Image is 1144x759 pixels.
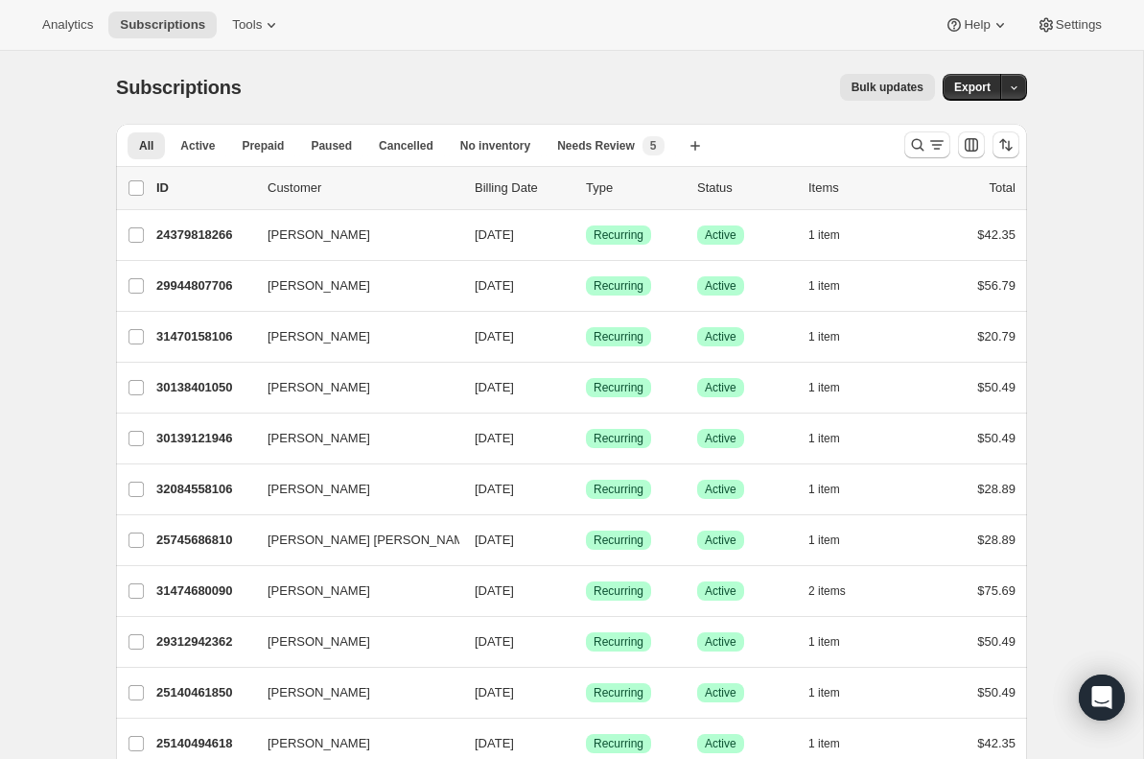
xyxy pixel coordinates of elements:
[156,222,1016,249] div: 24379818266[PERSON_NAME][DATE]SuccessRecurringSuccessActive1 item$42.35
[475,533,514,547] span: [DATE]
[954,80,991,95] span: Export
[705,736,736,751] span: Active
[594,431,643,446] span: Recurring
[808,533,840,548] span: 1 item
[256,220,448,250] button: [PERSON_NAME]
[256,423,448,454] button: [PERSON_NAME]
[808,736,840,751] span: 1 item
[156,273,1016,299] div: 29944807706[PERSON_NAME][DATE]SuccessRecurringSuccessActive1 item$56.79
[1025,12,1113,38] button: Settings
[705,634,736,650] span: Active
[268,429,370,448] span: [PERSON_NAME]
[840,74,935,101] button: Bulk updates
[256,677,448,708] button: [PERSON_NAME]
[156,327,252,346] p: 31470158106
[120,17,205,33] span: Subscriptions
[1056,17,1102,33] span: Settings
[977,736,1016,750] span: $42.35
[221,12,292,38] button: Tools
[586,178,682,198] div: Type
[268,480,370,499] span: [PERSON_NAME]
[156,527,1016,554] div: 25745686810[PERSON_NAME] [PERSON_NAME][DATE]SuccessRecurringSuccessActive1 item$28.89
[977,329,1016,344] span: $20.79
[594,482,643,497] span: Recurring
[156,629,1016,655] div: 29312942362[PERSON_NAME][DATE]SuccessRecurringSuccessActive1 item$50.49
[705,278,736,294] span: Active
[697,178,793,198] p: Status
[256,576,448,606] button: [PERSON_NAME]
[808,679,861,706] button: 1 item
[808,374,861,401] button: 1 item
[705,431,736,446] span: Active
[808,629,861,655] button: 1 item
[268,581,370,601] span: [PERSON_NAME]
[808,380,840,395] span: 1 item
[475,329,514,344] span: [DATE]
[156,429,252,448] p: 30139121946
[992,131,1019,158] button: Sort the results
[705,380,736,395] span: Active
[1079,675,1125,721] div: Open Intercom Messenger
[311,138,352,154] span: Paused
[156,178,252,198] p: ID
[808,278,840,294] span: 1 item
[156,476,1016,503] div: 32084558106[PERSON_NAME][DATE]SuccessRecurringSuccessActive1 item$28.89
[594,685,643,700] span: Recurring
[268,378,370,397] span: [PERSON_NAME]
[977,634,1016,649] span: $50.49
[156,632,252,652] p: 29312942362
[808,578,867,605] button: 2 items
[268,276,370,296] span: [PERSON_NAME]
[180,138,215,154] span: Active
[475,380,514,394] span: [DATE]
[31,12,105,38] button: Analytics
[156,531,252,550] p: 25745686810
[156,730,1016,757] div: 25140494618[PERSON_NAME][DATE]SuccessRecurringSuccessActive1 item$42.35
[156,578,1016,605] div: 31474680090[PERSON_NAME][DATE]SuccessRecurringSuccessActive2 items$75.69
[475,736,514,750] span: [DATE]
[977,685,1016,700] span: $50.49
[990,178,1016,198] p: Total
[268,683,370,702] span: [PERSON_NAME]
[977,431,1016,445] span: $50.49
[977,380,1016,394] span: $50.49
[977,278,1016,293] span: $56.79
[42,17,93,33] span: Analytics
[705,482,736,497] span: Active
[156,679,1016,706] div: 25140461850[PERSON_NAME][DATE]SuccessRecurringSuccessActive1 item$50.49
[268,327,370,346] span: [PERSON_NAME]
[594,227,643,243] span: Recurring
[977,227,1016,242] span: $42.35
[808,227,840,243] span: 1 item
[594,533,643,548] span: Recurring
[705,583,736,599] span: Active
[594,329,643,344] span: Recurring
[242,138,284,154] span: Prepaid
[156,276,252,296] p: 29944807706
[156,225,252,245] p: 24379818266
[475,178,571,198] p: Billing Date
[705,329,736,344] span: Active
[650,138,657,154] span: 5
[852,80,923,95] span: Bulk updates
[808,178,904,198] div: Items
[808,273,861,299] button: 1 item
[594,278,643,294] span: Recurring
[268,531,476,550] span: [PERSON_NAME] [PERSON_NAME]
[943,74,1002,101] button: Export
[475,431,514,445] span: [DATE]
[256,728,448,759] button: [PERSON_NAME]
[964,17,990,33] span: Help
[379,138,433,154] span: Cancelled
[808,527,861,554] button: 1 item
[904,131,950,158] button: Search and filter results
[808,583,846,599] span: 2 items
[256,525,448,556] button: [PERSON_NAME] [PERSON_NAME]
[156,178,1016,198] div: IDCustomerBilling DateTypeStatusItemsTotal
[808,431,840,446] span: 1 item
[808,323,861,350] button: 1 item
[475,634,514,649] span: [DATE]
[256,627,448,657] button: [PERSON_NAME]
[156,734,252,753] p: 25140494618
[705,227,736,243] span: Active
